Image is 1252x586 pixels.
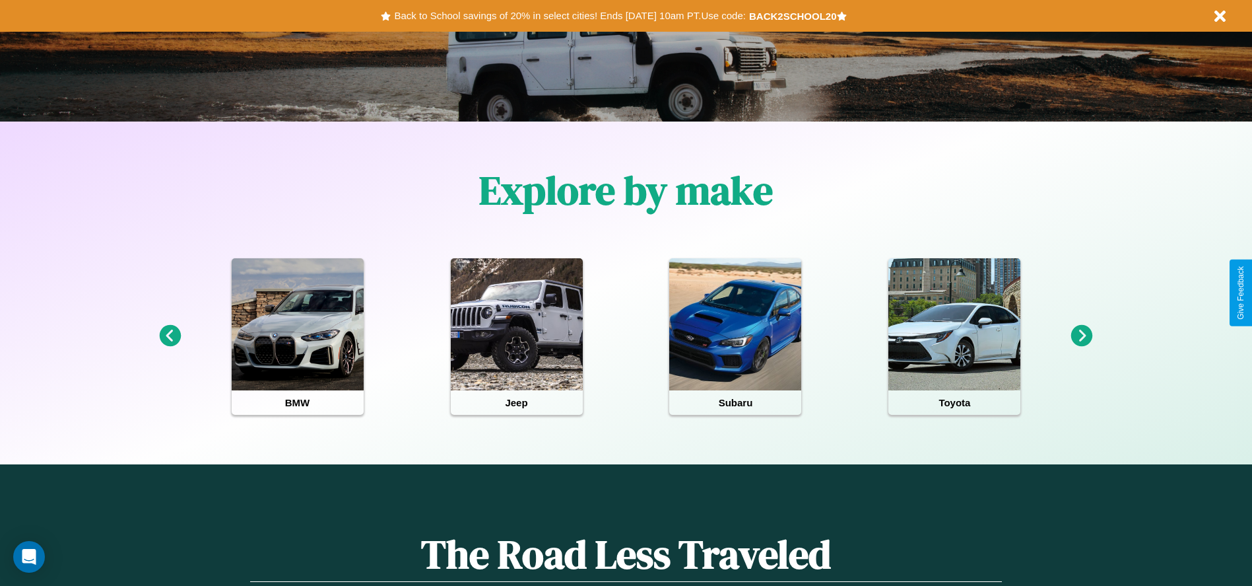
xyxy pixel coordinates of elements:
[232,390,364,415] h4: BMW
[749,11,837,22] b: BACK2SCHOOL20
[391,7,748,25] button: Back to School savings of 20% in select cities! Ends [DATE] 10am PT.Use code:
[13,541,45,573] div: Open Intercom Messenger
[888,390,1020,415] h4: Toyota
[669,390,801,415] h4: Subaru
[1236,266,1245,320] div: Give Feedback
[479,163,773,217] h1: Explore by make
[451,390,583,415] h4: Jeep
[250,527,1001,582] h1: The Road Less Traveled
